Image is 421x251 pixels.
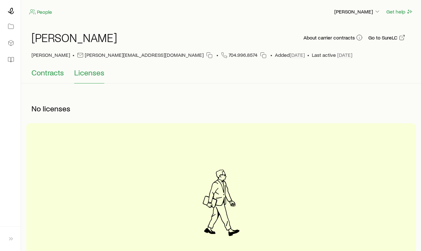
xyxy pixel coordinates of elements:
[334,8,381,16] button: [PERSON_NAME]
[43,104,70,113] span: licenses
[29,8,52,16] a: People
[31,31,117,44] h1: [PERSON_NAME]
[229,52,258,60] span: 704.996.8574
[31,52,70,60] span: [PERSON_NAME]
[85,52,204,60] p: [PERSON_NAME][EMAIL_ADDRESS][DOMAIN_NAME]
[303,34,363,41] button: About carrier contracts
[31,68,64,77] span: Contracts
[216,52,218,60] span: •
[290,52,305,58] span: [DATE]
[74,68,104,77] span: Licenses
[337,52,352,58] span: [DATE]
[275,52,305,60] span: Added
[31,68,411,83] div: Contracting sub-page tabs
[31,104,41,113] span: No
[73,52,75,60] span: •
[312,52,352,60] span: Last active
[307,52,309,60] span: •
[386,8,413,15] button: Get help
[334,8,381,15] p: [PERSON_NAME]
[368,34,406,41] a: Go to SureLC
[270,52,272,60] span: •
